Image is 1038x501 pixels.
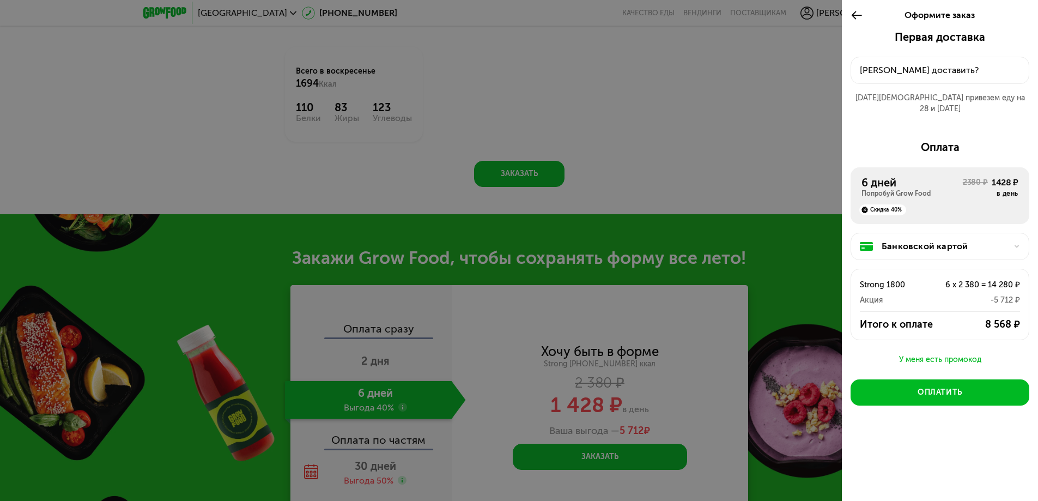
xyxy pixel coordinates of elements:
div: Банковской картой [882,240,1007,253]
div: [DATE][DEMOGRAPHIC_DATA] привезем еду на 28 и [DATE] [851,93,1029,114]
button: [PERSON_NAME] доставить? [851,57,1029,84]
span: Оформите заказ [905,10,975,20]
div: -5 712 ₽ [924,293,1020,306]
div: 2380 ₽ [963,177,988,198]
div: Первая доставка [851,31,1029,44]
div: в день [992,189,1018,198]
div: 6 дней [861,176,963,189]
div: 6 x 2 380 = 14 280 ₽ [924,278,1020,291]
div: [PERSON_NAME] доставить? [860,64,1020,77]
div: Попробуй Grow Food [861,189,963,198]
div: 1428 ₽ [992,176,1018,189]
div: Скидка 40% [859,204,906,215]
div: Оплатить [918,387,962,398]
div: 8 568 ₽ [948,318,1020,331]
div: Оплата [851,141,1029,154]
div: Акция [860,293,924,306]
div: Strong 1800 [860,278,924,291]
button: У меня есть промокод [851,353,1029,366]
div: Итого к оплате [860,318,948,331]
button: Оплатить [851,379,1029,406]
